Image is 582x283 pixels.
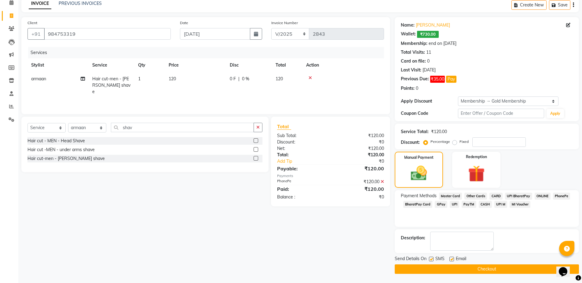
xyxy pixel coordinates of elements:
span: 120 [169,76,176,82]
th: Total [272,58,302,72]
label: Manual Payment [404,155,434,160]
div: Net: [273,145,331,152]
button: Pay [446,76,456,83]
th: Qty [134,58,165,72]
button: Save [549,0,570,10]
iframe: chat widget [556,259,576,277]
div: ₹120.00 [431,129,447,135]
th: Stylist [27,58,89,72]
th: Service [89,58,134,72]
div: ₹0 [331,139,389,145]
div: ₹0 [340,158,389,165]
img: _gift.svg [463,163,490,184]
div: Card on file: [401,58,426,64]
div: Previous Due: [401,76,429,83]
div: ₹0 [331,194,389,200]
label: Invoice Number [271,20,298,26]
span: 0 F [230,76,236,82]
th: Action [302,58,384,72]
div: ₹120.00 [331,152,389,158]
div: 0 [416,85,418,92]
input: Enter Offer / Coupon Code [458,109,544,118]
div: Apply Discount [401,98,458,104]
span: PayTM [462,201,476,208]
span: Other Cards [464,193,487,200]
span: UPI BharatPay [505,193,532,200]
label: Percentage [430,139,450,144]
div: Total Visits: [401,49,425,56]
span: CARD [489,193,503,200]
span: SMS [435,256,445,263]
div: Balance : [273,194,331,200]
div: Description: [401,235,425,241]
div: Discount: [273,139,331,145]
input: Search by Name/Mobile/Email/Code [44,28,171,40]
span: Hair cut-men - [PERSON_NAME] shave [92,76,130,94]
div: [DATE] [423,67,436,73]
span: | [238,76,240,82]
span: UPI M [494,201,507,208]
div: Name: [401,22,415,28]
span: Payment Methods [401,193,437,199]
span: GPay [435,201,447,208]
div: Wallet: [401,31,416,38]
a: Add Tip [273,158,340,165]
div: Last Visit: [401,67,421,73]
label: Redemption [466,154,487,160]
th: Disc [226,58,272,72]
div: 11 [426,49,431,56]
button: Create New [511,0,547,10]
div: Total: [273,152,331,158]
div: Service Total: [401,129,429,135]
span: BharatPay Card [403,201,433,208]
span: PhonePe [553,193,570,200]
div: ₹120.00 [331,179,389,185]
div: Payments [277,173,384,179]
div: Coupon Code [401,110,458,117]
span: Email [456,256,466,263]
a: PREVIOUS INVOICES [59,1,102,6]
img: _cash.svg [406,164,432,183]
span: UPI [450,201,459,208]
div: Paid: [273,185,331,193]
button: Checkout [395,264,579,274]
div: Membership: [401,40,427,47]
span: Master Card [439,193,462,200]
label: Fixed [459,139,469,144]
button: +91 [27,28,45,40]
div: ₹120.00 [331,185,389,193]
span: 0 % [242,76,249,82]
div: 0 [427,58,430,64]
div: Payable: [273,165,331,172]
div: Services [28,47,389,58]
div: ₹120.00 [331,165,389,172]
span: Total [277,123,291,130]
div: ₹120.00 [331,132,389,139]
a: [PERSON_NAME] [416,22,450,28]
div: end on [DATE] [429,40,456,47]
span: ₹730.00 [417,31,439,38]
div: Hair cut-men - [PERSON_NAME] shave [27,155,105,162]
span: ONLINE [535,193,551,200]
div: PhonePe [273,179,331,185]
span: MI Voucher [510,201,530,208]
div: Hair cut -MEN - under arms shave [27,147,95,153]
span: CASH [479,201,492,208]
button: Apply [547,109,564,118]
span: armaan [31,76,46,82]
div: Hair cut - MEN - Head Shave [27,138,85,144]
div: Sub Total: [273,132,331,139]
div: Points: [401,85,415,92]
label: Date [180,20,188,26]
span: Send Details On [395,256,426,263]
span: ₹35.00 [430,76,445,83]
th: Price [165,58,226,72]
div: Discount: [401,139,420,146]
span: 120 [276,76,283,82]
input: Search or Scan [111,123,254,132]
span: 1 [138,76,141,82]
div: ₹120.00 [331,145,389,152]
label: Client [27,20,37,26]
